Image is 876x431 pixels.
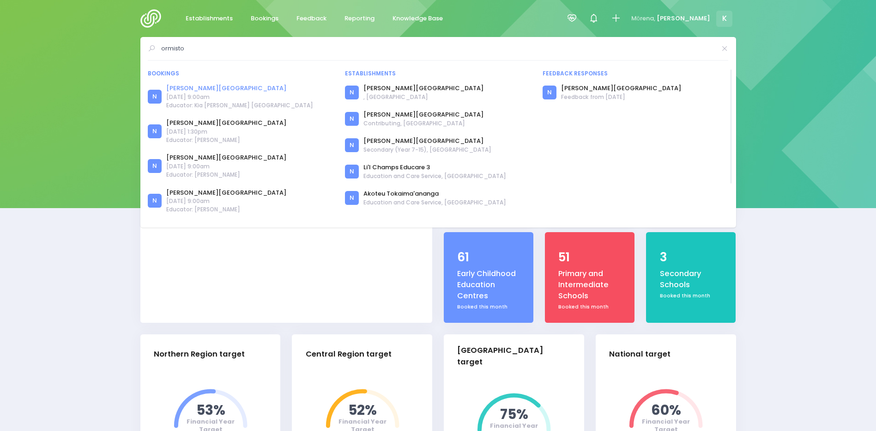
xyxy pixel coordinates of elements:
[344,14,375,23] span: Reporting
[345,191,359,205] div: N
[345,165,359,179] div: N
[296,14,326,23] span: Feedback
[161,42,716,55] input: Search for anything (like establishments, bookings, or feedback)
[148,69,334,78] div: Bookings
[289,10,334,28] a: Feedback
[543,69,729,78] div: Feedback responses
[148,194,162,208] div: N
[363,110,483,119] a: [PERSON_NAME][GEOGRAPHIC_DATA]
[363,163,506,172] a: Li'l Champs Educare 3
[363,84,483,93] a: [PERSON_NAME][GEOGRAPHIC_DATA]
[166,205,286,214] span: Educator: [PERSON_NAME]
[609,349,671,360] div: National target
[345,112,359,126] div: N
[345,138,359,152] div: N
[543,86,556,99] div: N
[148,159,162,173] div: N
[457,345,563,368] div: [GEOGRAPHIC_DATA] target
[660,248,723,266] div: 3
[345,86,359,99] div: N
[631,14,655,23] span: Mōrena,
[363,172,506,180] span: Education and Care Service, [GEOGRAPHIC_DATA]
[363,198,506,207] span: Education and Care Service, [GEOGRAPHIC_DATA]
[166,118,286,128] a: [PERSON_NAME][GEOGRAPHIC_DATA]
[148,90,162,104] div: N
[660,268,723,291] div: Secondary Schools
[178,10,241,28] a: Establishments
[166,101,313,110] span: Educator: Kia [PERSON_NAME] [GEOGRAPHIC_DATA]
[457,303,520,311] div: Booked this month
[558,248,621,266] div: 51
[166,162,286,171] span: [DATE] 9:00am
[166,128,286,136] span: [DATE] 1:30pm
[243,10,286,28] a: Bookings
[385,10,451,28] a: Knowledge Base
[166,197,286,205] span: [DATE] 9:00am
[337,10,382,28] a: Reporting
[363,119,483,128] span: Contributing, [GEOGRAPHIC_DATA]
[393,14,443,23] span: Knowledge Base
[166,188,286,197] a: [PERSON_NAME][GEOGRAPHIC_DATA]
[363,136,491,146] a: [PERSON_NAME][GEOGRAPHIC_DATA]
[345,69,531,78] div: Establishments
[140,9,167,28] img: Logo
[657,14,710,23] span: [PERSON_NAME]
[561,93,681,101] span: Feedback from [DATE]
[561,84,681,93] a: [PERSON_NAME][GEOGRAPHIC_DATA]
[363,146,491,154] span: Secondary (Year 7-15), [GEOGRAPHIC_DATA]
[154,349,245,360] div: Northern Region target
[363,189,506,198] a: Akoteu Tokaima'ananga
[148,124,162,138] div: N
[716,11,732,27] span: K
[166,136,286,144] span: Educator: [PERSON_NAME]
[166,171,286,179] span: Educator: [PERSON_NAME]
[558,303,621,311] div: Booked this month
[660,292,723,300] div: Booked this month
[558,268,621,302] div: Primary and Intermediate Schools
[363,93,483,101] span: , [GEOGRAPHIC_DATA]
[166,153,286,162] a: [PERSON_NAME][GEOGRAPHIC_DATA]
[166,84,313,93] a: [PERSON_NAME][GEOGRAPHIC_DATA]
[166,93,313,101] span: [DATE] 9:00am
[251,14,278,23] span: Bookings
[457,268,520,302] div: Early Childhood Education Centres
[186,14,233,23] span: Establishments
[457,248,520,266] div: 61
[306,349,392,360] div: Central Region target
